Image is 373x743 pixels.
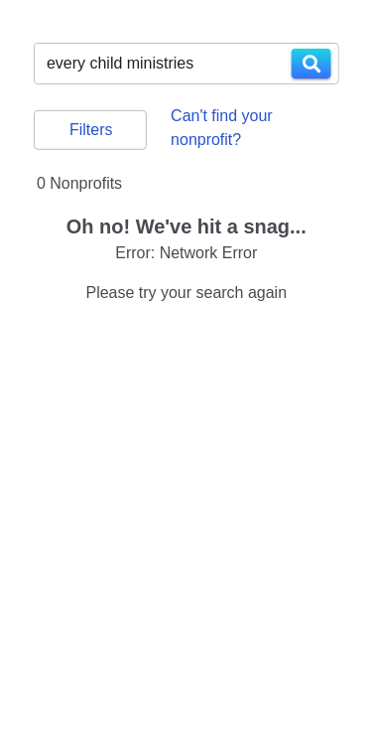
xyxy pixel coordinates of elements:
[37,172,336,196] div: 0 Nonprofits
[34,110,147,150] button: Filters
[51,121,130,139] span: Filters
[37,212,336,241] h3: Oh no! We've hit a snag...
[171,104,339,152] a: Can't find your nonprofit?
[37,241,336,265] p: Error: Network Error
[37,281,336,305] p: Please try your search again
